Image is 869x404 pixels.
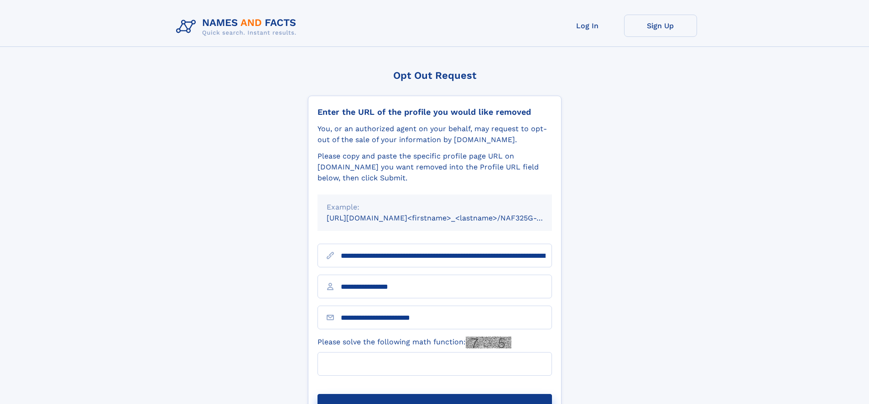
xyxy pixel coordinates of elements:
img: Logo Names and Facts [172,15,304,39]
div: Please copy and paste the specific profile page URL on [DOMAIN_NAME] you want removed into the Pr... [317,151,552,184]
small: [URL][DOMAIN_NAME]<firstname>_<lastname>/NAF325G-xxxxxxxx [327,214,569,222]
label: Please solve the following math function: [317,337,511,348]
a: Log In [551,15,624,37]
a: Sign Up [624,15,697,37]
div: Opt Out Request [308,70,562,81]
div: Example: [327,202,543,213]
div: You, or an authorized agent on your behalf, may request to opt-out of the sale of your informatio... [317,123,552,145]
div: Enter the URL of the profile you would like removed [317,107,552,117]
